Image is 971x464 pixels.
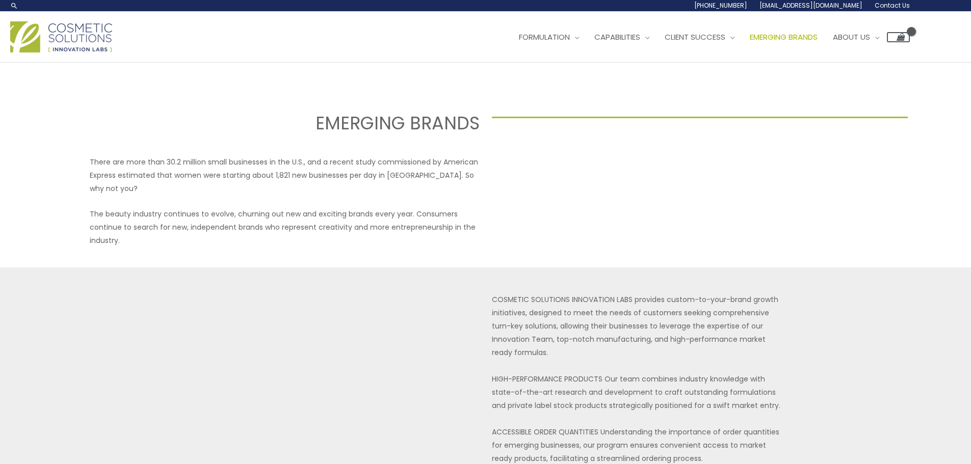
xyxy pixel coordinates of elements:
span: Emerging Brands [750,32,818,42]
img: Cosmetic Solutions Logo [10,21,112,52]
a: About Us [825,22,887,52]
span: Client Success [665,32,725,42]
p: There are more than 30.2 million small businesses in the U.S., and a recent study commissioned by... [90,155,479,195]
span: Contact Us [875,1,910,10]
a: Emerging Brands [742,22,825,52]
h2: EMERGING BRANDS [63,112,480,135]
span: Formulation [519,32,570,42]
a: Formulation [511,22,587,52]
a: Client Success [657,22,742,52]
span: [EMAIL_ADDRESS][DOMAIN_NAME] [759,1,862,10]
span: Capabilities [594,32,640,42]
p: The beauty industry continues to evolve, churning out new and exciting brands every year. Consume... [90,207,479,247]
span: [PHONE_NUMBER] [694,1,747,10]
a: Capabilities [587,22,657,52]
a: Search icon link [10,2,18,10]
span: About Us [833,32,870,42]
nav: Site Navigation [504,22,910,52]
a: View Shopping Cart, empty [887,32,910,42]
